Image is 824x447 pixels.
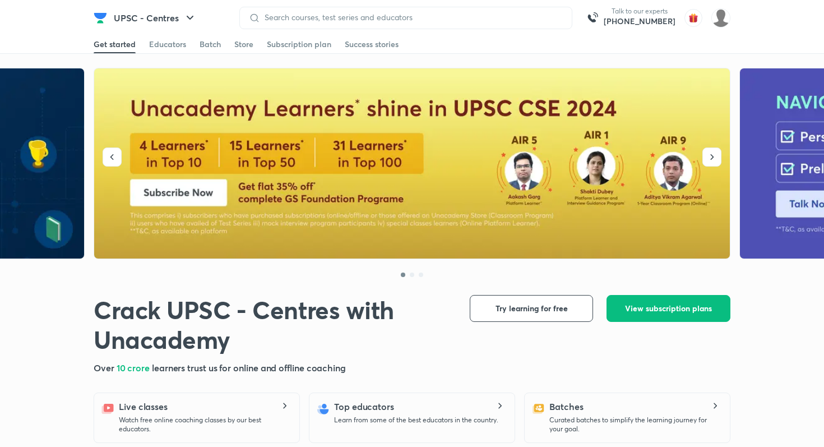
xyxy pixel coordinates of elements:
button: View subscription plans [607,295,730,322]
h1: Crack UPSC - Centres with Unacademy [94,295,452,354]
a: Store [234,35,253,53]
div: Store [234,39,253,50]
div: Educators [149,39,186,50]
input: Search courses, test series and educators [260,13,563,22]
a: [PHONE_NUMBER] [604,16,675,27]
p: Learn from some of the best educators in the country. [334,416,498,425]
div: Success stories [345,39,399,50]
h5: Batches [549,400,583,413]
a: Get started [94,35,136,53]
span: Over [94,362,117,374]
div: Subscription plan [267,39,331,50]
span: learners trust us for online and offline coaching [152,362,346,374]
p: Curated batches to simplify the learning journey for your goal. [549,416,721,434]
div: Batch [200,39,221,50]
img: Akshat Sharma [711,8,730,27]
button: UPSC - Centres [107,7,203,29]
img: Company Logo [94,11,107,25]
h5: Top educators [334,400,394,413]
button: Try learning for free [470,295,593,322]
img: call-us [581,7,604,29]
a: Subscription plan [267,35,331,53]
a: Success stories [345,35,399,53]
span: 10 crore [117,362,152,374]
div: Get started [94,39,136,50]
h5: Live classes [119,400,168,413]
a: Educators [149,35,186,53]
p: Talk to our experts [604,7,675,16]
img: avatar [684,9,702,27]
span: View subscription plans [625,303,712,314]
a: Batch [200,35,221,53]
p: Watch free online coaching classes by our best educators. [119,416,290,434]
span: Try learning for free [496,303,568,314]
